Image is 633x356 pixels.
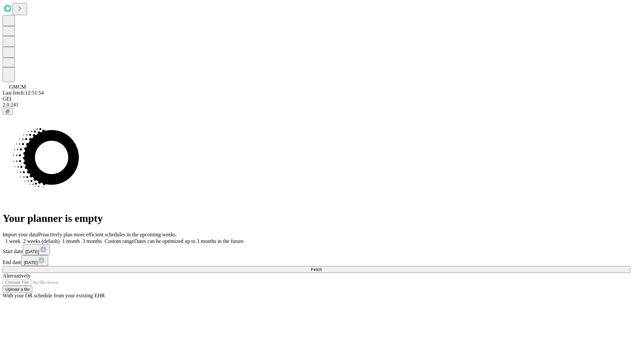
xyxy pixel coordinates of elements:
[3,266,630,273] button: Fetch
[3,96,630,102] div: GEI
[3,244,630,255] div: Start date
[82,238,102,244] span: 3 months
[24,260,38,265] span: [DATE]
[3,255,630,266] div: End date
[5,109,10,114] span: @
[3,90,44,96] span: Last fetch: 12:51:54
[3,102,630,108] div: 2.0.241
[38,232,177,237] span: Proactively plan more efficient schedules in the upcoming weeks.
[105,238,134,244] span: Custom range
[3,108,13,115] button: @
[9,84,26,90] span: GMCM
[5,238,20,244] span: 1 week
[3,286,32,293] button: Upload a file
[311,267,322,272] span: Fetch
[25,249,39,254] span: [DATE]
[23,238,60,244] span: 2 weeks (default)
[3,232,38,237] span: Import your data
[3,293,105,298] span: With your OR schedule from your existing EHR
[3,212,630,224] h1: Your planner is empty
[62,238,80,244] span: 1 month
[21,255,48,266] button: [DATE]
[3,273,30,279] span: Alternatively
[134,238,245,244] span: Dates can be optimized up to 3 months in the future.
[23,244,50,255] button: [DATE]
